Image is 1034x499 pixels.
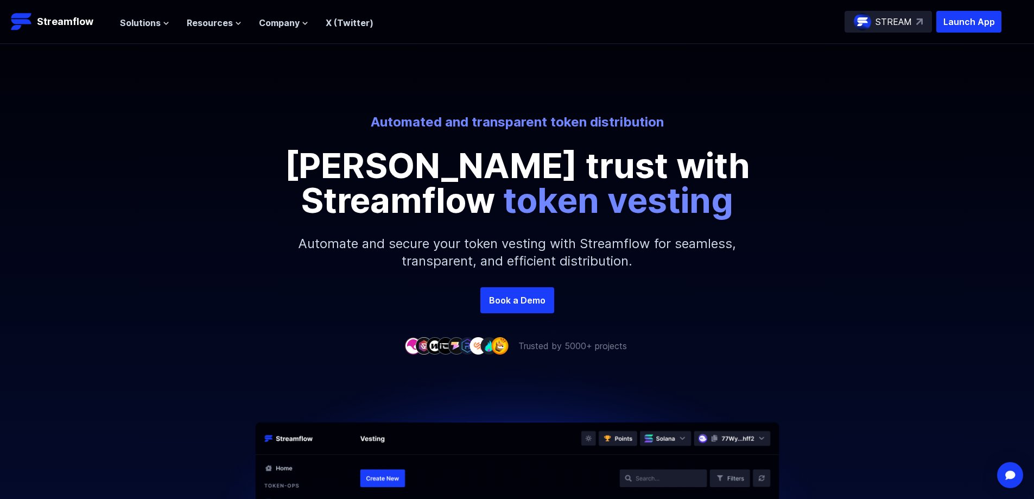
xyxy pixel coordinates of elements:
p: Automate and secure your token vesting with Streamflow for seamless, transparent, and efficient d... [284,218,751,287]
img: Streamflow Logo [11,11,33,33]
span: Resources [187,16,233,29]
a: Streamflow [11,11,109,33]
span: token vesting [503,179,733,221]
p: Streamflow [37,14,93,29]
button: Resources [187,16,242,29]
img: company-5 [448,337,465,354]
p: Automated and transparent token distribution [217,113,818,131]
img: streamflow-logo-circle.png [854,13,871,30]
button: Launch App [936,11,1001,33]
img: company-7 [470,337,487,354]
a: STREAM [845,11,932,33]
p: [PERSON_NAME] trust with Streamflow [273,148,762,218]
img: company-2 [415,337,433,354]
div: Open Intercom Messenger [997,462,1023,488]
span: Company [259,16,300,29]
p: STREAM [876,15,912,28]
p: Trusted by 5000+ projects [518,339,627,352]
a: X (Twitter) [326,17,373,28]
img: company-8 [480,337,498,354]
a: Book a Demo [480,287,554,313]
img: company-3 [426,337,443,354]
img: company-6 [459,337,476,354]
img: company-1 [404,337,422,354]
img: company-4 [437,337,454,354]
img: company-9 [491,337,509,354]
img: top-right-arrow.svg [916,18,923,25]
button: Company [259,16,308,29]
span: Solutions [120,16,161,29]
button: Solutions [120,16,169,29]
